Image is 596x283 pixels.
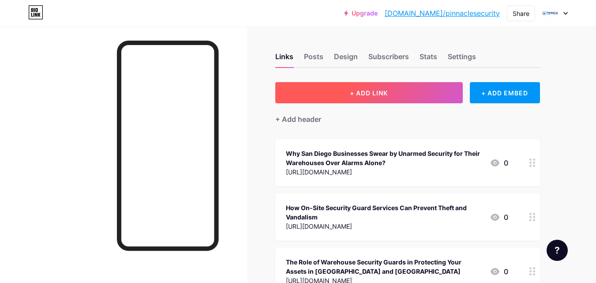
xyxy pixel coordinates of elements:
div: 0 [490,212,508,223]
div: Why San Diego Businesses Swear by Unarmed Security for Their Warehouses Over Alarms Alone? [286,149,483,167]
div: Links [275,51,293,67]
div: Share [513,9,529,18]
div: Design [334,51,358,67]
div: [URL][DOMAIN_NAME] [286,167,483,177]
div: 0 [490,266,508,277]
div: Stats [420,51,437,67]
div: + Add header [275,114,321,125]
a: Upgrade [344,10,378,17]
img: pinnaclesecurity [542,5,559,22]
div: [URL][DOMAIN_NAME] [286,222,483,231]
div: Settings [448,51,476,67]
div: 0 [490,158,508,168]
div: Posts [304,51,323,67]
a: [DOMAIN_NAME]/pinnaclesecurity [385,8,500,19]
div: Subscribers [368,51,409,67]
span: + ADD LINK [350,89,388,97]
div: + ADD EMBED [470,82,540,103]
div: How On-Site Security Guard Services Can Prevent Theft and Vandalism [286,203,483,222]
button: + ADD LINK [275,82,463,103]
div: The Role of Warehouse Security Guards in Protecting Your Assets in [GEOGRAPHIC_DATA] and [GEOGRAP... [286,257,483,276]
